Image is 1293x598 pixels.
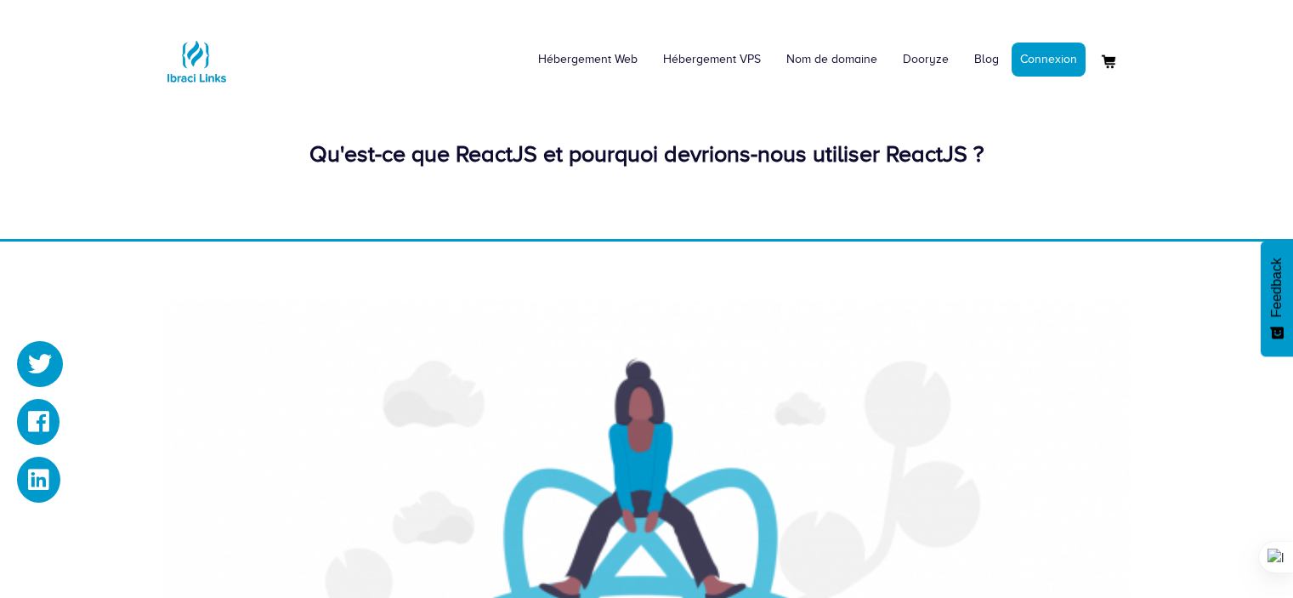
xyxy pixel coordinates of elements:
[650,34,774,85] a: Hébergement VPS
[1269,258,1284,317] span: Feedback
[890,34,961,85] a: Dooryze
[162,13,230,95] a: Logo Ibraci Links
[162,138,1131,171] div: Qu'est-ce que ReactJS et pourquoi devrions-nous utiliser ReactJS ?
[1012,43,1086,77] a: Connexion
[774,34,890,85] a: Nom de domaine
[525,34,650,85] a: Hébergement Web
[961,34,1012,85] a: Blog
[162,27,230,95] img: Logo Ibraci Links
[1261,241,1293,356] button: Feedback - Afficher l’enquête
